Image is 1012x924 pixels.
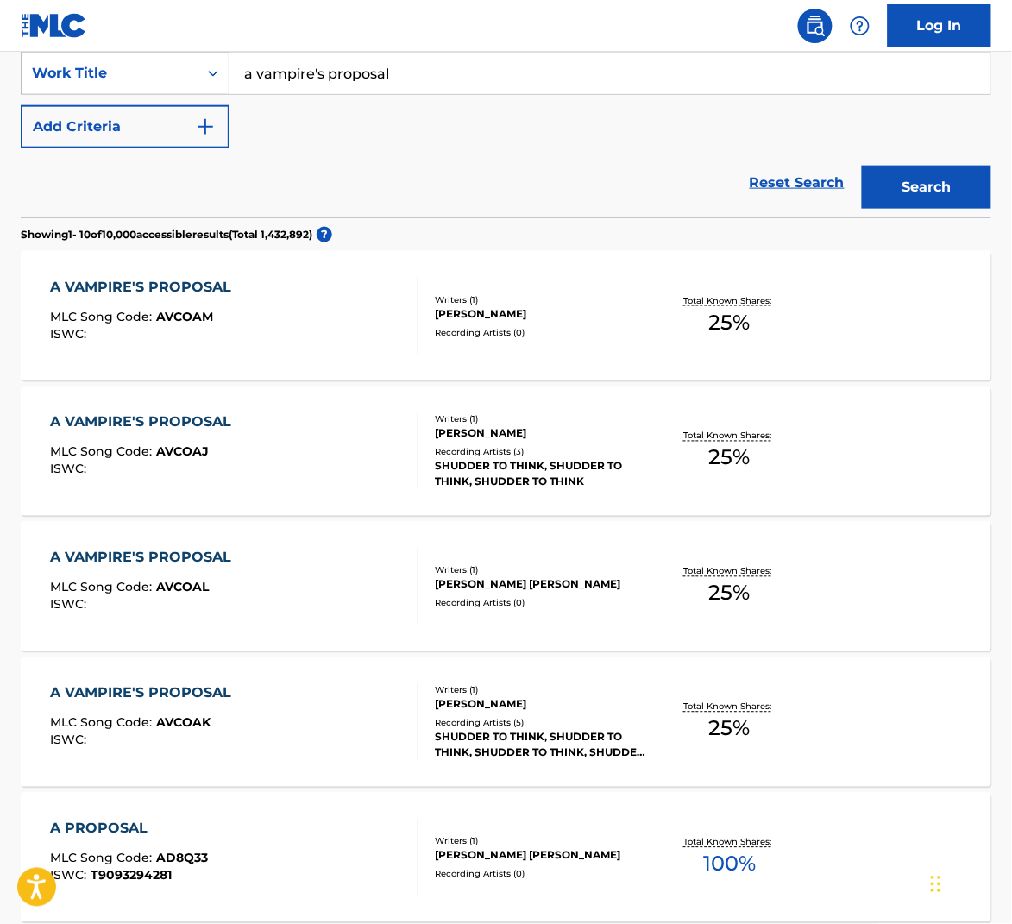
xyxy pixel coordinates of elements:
[156,715,211,731] span: AVCOAK
[435,564,649,577] div: Writers ( 1 )
[195,116,216,137] img: 9d2ae6d4665cec9f34b9.svg
[709,307,751,338] span: 25 %
[741,164,853,202] a: Reset Search
[435,293,649,306] div: Writers ( 1 )
[435,413,649,426] div: Writers ( 1 )
[50,580,156,595] span: MLC Song Code :
[50,462,91,477] span: ISWC :
[709,578,751,609] span: 25 %
[50,326,91,342] span: ISWC :
[21,13,87,38] img: MLC Logo
[435,730,649,761] div: SHUDDER TO THINK, SHUDDER TO THINK, SHUDDER TO THINK, SHUDDER TO THINK, SHUDDER TO THINK
[91,868,172,883] span: T9093294281
[683,836,776,849] p: Total Known Shares:
[50,412,240,433] div: A VAMPIRE'S PROPOSAL
[703,849,756,880] span: 100 %
[317,227,332,242] span: ?
[435,459,649,490] div: SHUDDER TO THINK, SHUDDER TO THINK, SHUDDER TO THINK
[888,4,991,47] a: Log In
[850,16,871,36] img: help
[435,868,649,881] div: Recording Artists ( 0 )
[435,697,649,713] div: [PERSON_NAME]
[435,835,649,848] div: Writers ( 1 )
[50,548,240,569] div: A VAMPIRE'S PROPOSAL
[843,9,877,43] div: Help
[683,430,776,443] p: Total Known Shares:
[156,309,213,324] span: AVCOAM
[435,577,649,593] div: [PERSON_NAME] [PERSON_NAME]
[21,522,991,651] a: A VAMPIRE'S PROPOSALMLC Song Code:AVCOALISWC:Writers (1)[PERSON_NAME] [PERSON_NAME]Recording Arti...
[21,251,991,380] a: A VAMPIRE'S PROPOSALMLC Song Code:AVCOAMISWC:Writers (1)[PERSON_NAME]Recording Artists (0)Total K...
[50,444,156,460] span: MLC Song Code :
[435,326,649,339] div: Recording Artists ( 0 )
[683,294,776,307] p: Total Known Shares:
[931,858,941,910] div: Drag
[156,580,209,595] span: AVCOAL
[435,717,649,730] div: Recording Artists ( 5 )
[156,851,208,866] span: AD8Q33
[435,597,649,610] div: Recording Artists ( 0 )
[683,701,776,713] p: Total Known Shares:
[50,819,208,839] div: A PROPOSAL
[21,52,991,217] form: Search Form
[435,426,649,442] div: [PERSON_NAME]
[21,105,229,148] button: Add Criteria
[862,166,991,209] button: Search
[435,684,649,697] div: Writers ( 1 )
[50,868,91,883] span: ISWC :
[50,683,240,704] div: A VAMPIRE'S PROPOSAL
[50,851,156,866] span: MLC Song Code :
[709,443,751,474] span: 25 %
[21,387,991,516] a: A VAMPIRE'S PROPOSALMLC Song Code:AVCOAJISWC:Writers (1)[PERSON_NAME]Recording Artists (3)SHUDDER...
[21,227,312,242] p: Showing 1 - 10 of 10,000 accessible results (Total 1,432,892 )
[435,306,649,322] div: [PERSON_NAME]
[798,9,833,43] a: Public Search
[50,309,156,324] span: MLC Song Code :
[709,713,751,745] span: 25 %
[50,277,240,298] div: A VAMPIRE'S PROPOSAL
[435,848,649,864] div: [PERSON_NAME] [PERSON_NAME]
[21,793,991,922] a: A PROPOSALMLC Song Code:AD8Q33ISWC:T9093294281Writers (1)[PERSON_NAME] [PERSON_NAME]Recording Art...
[50,597,91,613] span: ISWC :
[435,446,649,459] div: Recording Artists ( 3 )
[156,444,209,460] span: AVCOAJ
[926,841,1012,924] iframe: Chat Widget
[805,16,826,36] img: search
[683,565,776,578] p: Total Known Shares:
[50,732,91,748] span: ISWC :
[21,657,991,787] a: A VAMPIRE'S PROPOSALMLC Song Code:AVCOAKISWC:Writers (1)[PERSON_NAME]Recording Artists (5)SHUDDER...
[32,63,187,84] div: Work Title
[50,715,156,731] span: MLC Song Code :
